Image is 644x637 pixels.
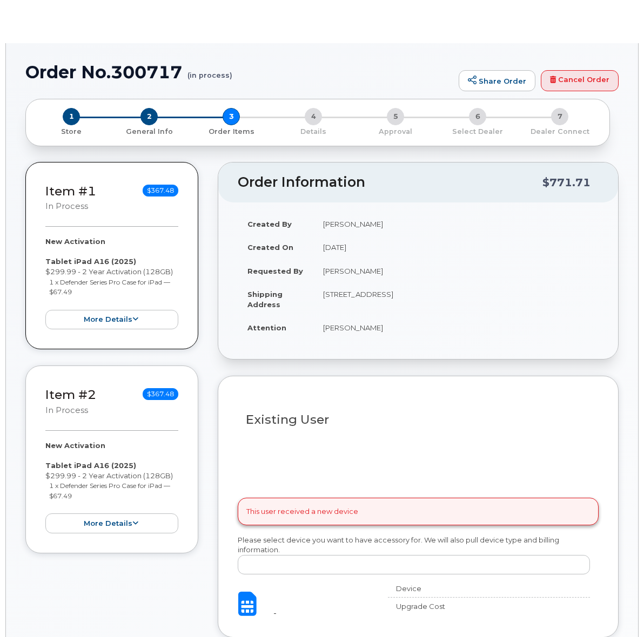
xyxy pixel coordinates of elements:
strong: Attention [247,323,286,332]
td: [DATE] [313,235,599,259]
div: This user received a new device [238,498,599,525]
strong: New Activation [45,237,105,246]
td: [STREET_ADDRESS] [313,282,599,316]
td: [PERSON_NAME] [313,316,599,340]
span: 1 [63,108,80,125]
td: [PERSON_NAME] [313,259,599,283]
strong: Tablet iPad A16 (2025) [45,461,136,470]
a: Cancel Order [541,70,619,92]
div: $299.99 - 2 Year Activation (128GB) [45,441,178,533]
strong: Tablet iPad A16 (2025) [45,257,136,266]
div: $771.71 [542,172,591,193]
td: [PERSON_NAME] [313,212,599,236]
small: 1 x Defender Series Pro Case for iPad — $67.49 [49,482,170,500]
span: $367.48 [143,185,178,196]
div: Upgrade Cost [388,601,472,612]
div: Please select device you want to have accessory for. We will also pull device type and billing in... [238,535,599,574]
small: 1 x Defender Series Pro Case for iPad — $67.49 [49,278,170,296]
div: $299.99 - 2 Year Activation (128GB) [45,236,178,329]
span: $367.48 [143,388,178,400]
div: - [273,608,371,618]
strong: Requested By [247,267,303,275]
small: in process [45,201,88,211]
div: Device [388,584,472,594]
h3: Existing User [246,413,591,426]
a: 2 General Info [108,125,190,137]
strong: Created On [247,243,293,252]
button: more details [45,310,178,330]
a: Item #2 [45,387,96,402]
small: (in process) [187,63,232,79]
strong: Created By [247,220,292,228]
p: General Info [112,127,186,137]
button: more details [45,513,178,533]
a: 1 Store [35,125,108,137]
span: 2 [140,108,158,125]
a: Item #1 [45,184,96,199]
p: Store [39,127,104,137]
small: in process [45,405,88,415]
h1: Order No.300717 [25,63,453,82]
strong: New Activation [45,441,105,450]
strong: Shipping Address [247,290,283,309]
a: Share Order [459,70,535,92]
h2: Order Information [238,175,542,190]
